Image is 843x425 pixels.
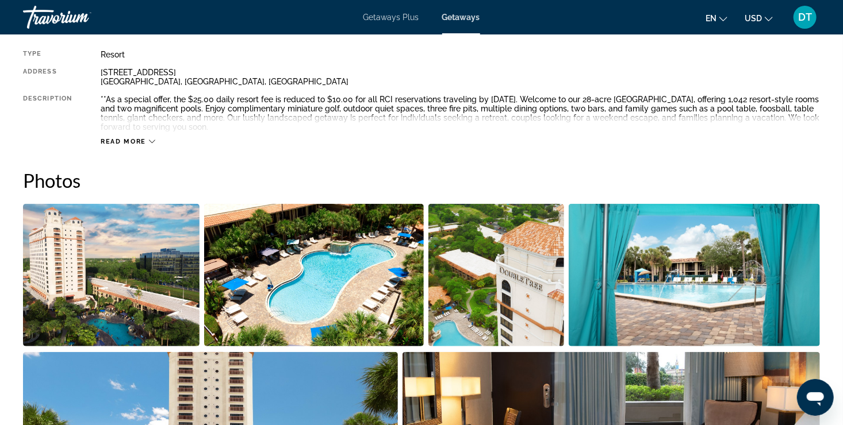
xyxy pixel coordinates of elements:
[23,50,72,59] div: Type
[363,13,419,22] a: Getaways Plus
[798,11,812,23] span: DT
[23,2,138,32] a: Travorium
[101,68,820,86] div: [STREET_ADDRESS] [GEOGRAPHIC_DATA], [GEOGRAPHIC_DATA], [GEOGRAPHIC_DATA]
[23,95,72,132] div: Description
[706,14,716,23] span: en
[790,5,820,29] button: User Menu
[101,95,820,132] div: **As a special offer, the $25.00 daily resort fee is reduced to $10.00 for all RCI reservations t...
[204,203,424,347] button: Open full-screen image slider
[101,50,820,59] div: Resort
[101,137,155,146] button: Read more
[745,14,762,23] span: USD
[442,13,480,22] a: Getaways
[101,138,146,145] span: Read more
[706,10,727,26] button: Change language
[23,169,820,192] h2: Photos
[23,203,200,347] button: Open full-screen image slider
[428,203,565,347] button: Open full-screen image slider
[797,379,834,416] iframe: Button to launch messaging window
[569,203,820,347] button: Open full-screen image slider
[23,68,72,86] div: Address
[745,10,773,26] button: Change currency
